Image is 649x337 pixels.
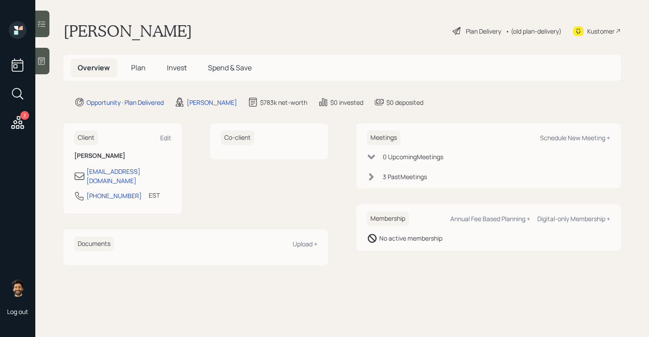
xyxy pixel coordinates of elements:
div: EST [149,191,160,200]
div: Digital-only Membership + [537,214,610,223]
span: Plan [131,63,146,73]
div: [PERSON_NAME] [187,98,237,107]
h6: Client [74,130,98,145]
div: Opportunity · Plan Delivered [87,98,164,107]
span: Invest [167,63,187,73]
span: Spend & Save [208,63,252,73]
h6: Meetings [367,130,400,145]
div: • (old plan-delivery) [506,27,562,36]
h6: Membership [367,211,409,226]
div: Kustomer [587,27,615,36]
img: eric-schwartz-headshot.png [9,279,26,297]
h6: Co-client [221,130,254,145]
div: $0 invested [330,98,363,107]
div: 3 Past Meeting s [383,172,427,181]
div: $783k net-worth [260,98,307,107]
h6: [PERSON_NAME] [74,152,171,160]
div: Upload + [293,240,317,248]
div: Plan Delivery [466,27,501,36]
div: [EMAIL_ADDRESS][DOMAIN_NAME] [87,167,171,185]
div: [PHONE_NUMBER] [87,191,142,200]
div: Log out [7,307,28,316]
div: No active membership [379,234,442,243]
div: $0 deposited [386,98,423,107]
h1: [PERSON_NAME] [64,21,192,41]
div: 3 [20,111,29,120]
h6: Documents [74,237,114,251]
div: 0 Upcoming Meeting s [383,152,443,161]
div: Edit [160,134,171,142]
div: Annual Fee Based Planning + [450,214,530,223]
span: Overview [78,63,110,73]
div: Schedule New Meeting + [540,134,610,142]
